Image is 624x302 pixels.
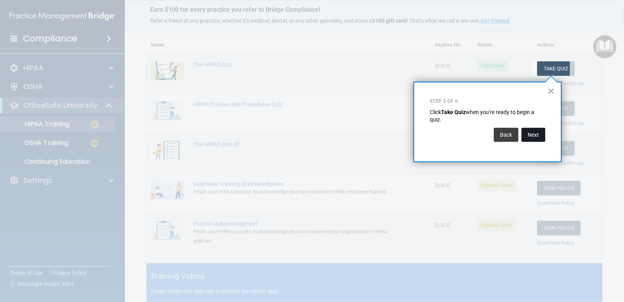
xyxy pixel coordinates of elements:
[430,109,535,123] span: when you're ready to begin a quiz.
[430,109,441,115] span: Click
[548,85,555,97] button: Close
[494,128,518,142] button: Back
[441,109,466,115] strong: Take Quiz
[537,61,574,76] button: Take Quiz
[521,128,545,142] button: Next
[430,98,545,105] p: Step 3 of 6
